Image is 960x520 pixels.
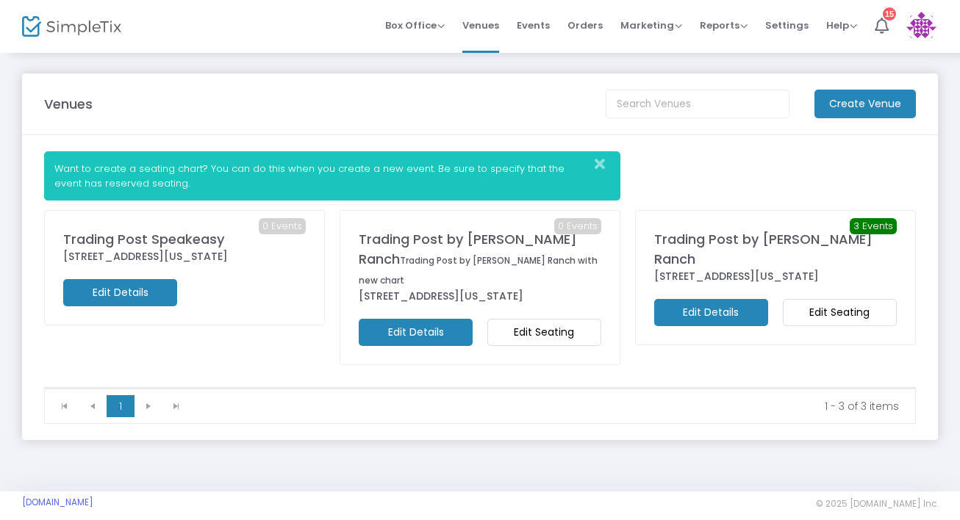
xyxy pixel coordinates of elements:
[63,279,177,306] m-button: Edit Details
[385,18,445,32] span: Box Office
[590,152,620,176] button: Close
[816,498,938,510] span: © 2025 [DOMAIN_NAME] Inc.
[850,218,897,234] span: 3 Events
[107,395,135,417] span: Page 1
[359,289,601,304] div: [STREET_ADDRESS][US_STATE]
[654,269,897,284] div: [STREET_ADDRESS][US_STATE]
[700,18,748,32] span: Reports
[44,94,93,114] m-panel-title: Venues
[259,218,306,234] span: 0 Events
[567,7,603,44] span: Orders
[44,151,620,201] div: Want to create a seating chart? You can do this when you create a new event. Be sure to specify t...
[826,18,857,32] span: Help
[45,388,915,389] div: Data table
[654,229,897,269] div: Trading Post by [PERSON_NAME] Ranch
[554,218,601,234] span: 0 Events
[654,299,768,326] m-button: Edit Details
[783,299,897,326] m-button: Edit Seating
[201,399,899,414] kendo-pager-info: 1 - 3 of 3 items
[359,229,601,289] div: Trading Post by [PERSON_NAME] Ranch
[63,249,306,264] div: [STREET_ADDRESS][US_STATE]
[487,319,601,346] m-button: Edit Seating
[606,90,789,118] input: Search Venues
[620,18,682,32] span: Marketing
[814,90,916,118] m-button: Create Venue
[63,229,306,249] div: Trading Post Speakeasy
[765,7,809,44] span: Settings
[359,254,598,286] span: Trading Post by [PERSON_NAME] Ranch with new chart
[883,7,896,21] div: 15
[462,7,499,44] span: Venues
[359,319,473,346] m-button: Edit Details
[517,7,550,44] span: Events
[22,496,93,508] a: [DOMAIN_NAME]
